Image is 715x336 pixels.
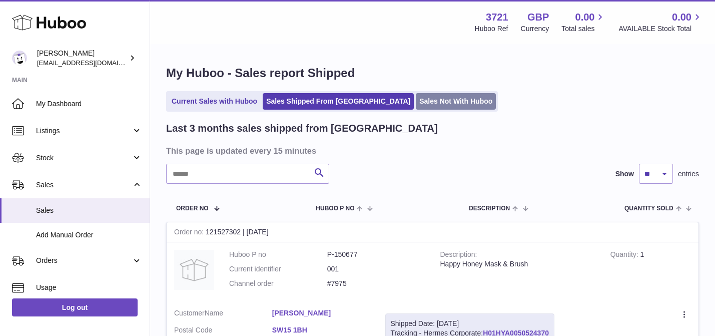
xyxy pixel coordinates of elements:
strong: 3721 [486,11,508,24]
span: 0.00 [575,11,595,24]
a: 0.00 AVAILABLE Stock Total [618,11,703,34]
td: 1 [603,242,698,301]
div: Huboo Ref [475,24,508,34]
div: Happy Honey Mask & Brush [440,259,595,269]
span: My Dashboard [36,99,142,109]
label: Show [615,169,634,179]
span: Orders [36,256,132,265]
strong: Order no [174,228,206,238]
span: Sales [36,180,132,190]
a: [PERSON_NAME] [272,308,370,318]
h2: Last 3 months sales shipped from [GEOGRAPHIC_DATA] [166,122,438,135]
span: Usage [36,283,142,292]
span: Total sales [561,24,606,34]
dt: Current identifier [229,264,327,274]
h3: This page is updated every 15 minutes [166,145,696,156]
span: 0.00 [672,11,691,24]
dt: Name [174,308,272,320]
a: Log out [12,298,138,316]
span: Description [469,205,510,212]
dd: #7975 [327,279,425,288]
span: Stock [36,153,132,163]
img: no-photo.jpg [174,250,214,290]
dt: Huboo P no [229,250,327,259]
div: Currency [521,24,549,34]
strong: Description [440,250,477,261]
span: Huboo P no [316,205,354,212]
span: Quantity Sold [624,205,673,212]
dt: Channel order [229,279,327,288]
h1: My Huboo - Sales report Shipped [166,65,699,81]
span: Add Manual Order [36,230,142,240]
a: Sales Not With Huboo [416,93,496,110]
dd: 001 [327,264,425,274]
strong: Quantity [610,250,640,261]
span: entries [678,169,699,179]
span: Sales [36,206,142,215]
a: SW15 1BH [272,325,370,335]
div: 121527302 | [DATE] [167,222,698,242]
span: Order No [176,205,209,212]
span: AVAILABLE Stock Total [618,24,703,34]
a: Sales Shipped From [GEOGRAPHIC_DATA] [263,93,414,110]
a: 0.00 Total sales [561,11,606,34]
strong: GBP [527,11,549,24]
span: [EMAIL_ADDRESS][DOMAIN_NAME] [37,59,147,67]
div: Shipped Date: [DATE] [391,319,549,328]
span: Listings [36,126,132,136]
img: hello@sjoskin.com [12,51,27,66]
a: Current Sales with Huboo [168,93,261,110]
div: [PERSON_NAME] [37,49,127,68]
span: Customer [174,309,205,317]
dd: P-150677 [327,250,425,259]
